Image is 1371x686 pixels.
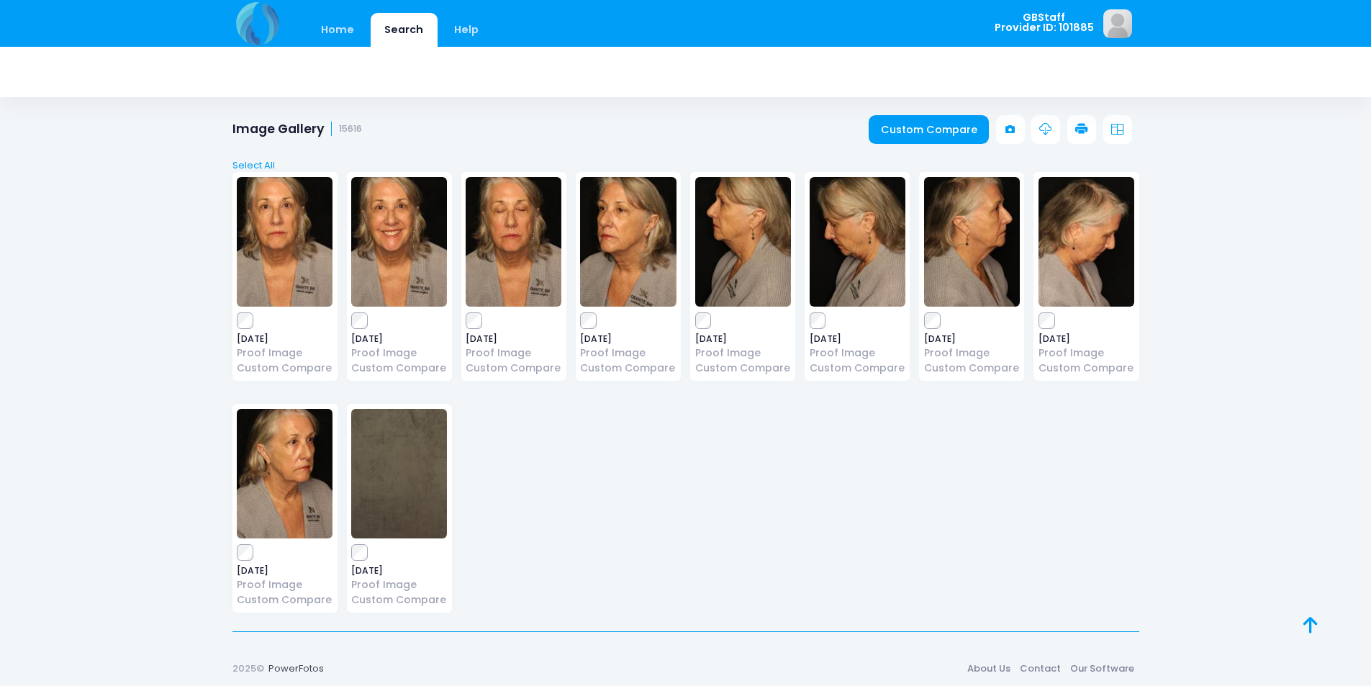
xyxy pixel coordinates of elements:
a: Proof Image [466,346,561,361]
span: [DATE] [580,335,676,343]
img: image [1103,9,1132,38]
span: GBStaff Provider ID: 101885 [995,12,1094,33]
a: Contact [1015,655,1066,681]
a: Custom Compare [869,115,989,144]
img: image [351,409,447,538]
span: [DATE] [810,335,905,343]
a: PowerFotos [268,662,324,675]
a: Custom Compare [924,361,1020,376]
a: Proof Image [810,346,905,361]
h1: Image Gallery [232,122,363,137]
a: Custom Compare [466,361,561,376]
a: Proof Image [580,346,676,361]
span: [DATE] [924,335,1020,343]
a: Proof Image [351,346,447,361]
a: Help [440,13,492,47]
span: [DATE] [237,567,332,575]
img: image [351,177,447,307]
a: Home [307,13,368,47]
span: [DATE] [237,335,332,343]
a: Proof Image [924,346,1020,361]
span: [DATE] [695,335,791,343]
a: Custom Compare [351,361,447,376]
img: image [580,177,676,307]
img: image [237,409,332,538]
a: Proof Image [237,346,332,361]
span: [DATE] [351,335,447,343]
span: 2025© [232,662,264,675]
a: Custom Compare [237,361,332,376]
img: image [695,177,791,307]
a: Proof Image [351,577,447,592]
img: image [1039,177,1134,307]
a: Custom Compare [351,592,447,608]
a: Our Software [1066,655,1139,681]
a: Custom Compare [237,592,332,608]
a: Custom Compare [1039,361,1134,376]
span: [DATE] [466,335,561,343]
a: About Us [963,655,1015,681]
a: Proof Image [1039,346,1134,361]
img: image [810,177,905,307]
span: [DATE] [1039,335,1134,343]
img: image [924,177,1020,307]
small: 15616 [339,124,362,135]
a: Proof Image [695,346,791,361]
img: image [237,177,332,307]
a: Search [371,13,438,47]
a: Select All [227,158,1144,173]
a: Custom Compare [580,361,676,376]
a: Custom Compare [695,361,791,376]
img: image [466,177,561,307]
a: Proof Image [237,577,332,592]
span: [DATE] [351,567,447,575]
a: Custom Compare [810,361,905,376]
